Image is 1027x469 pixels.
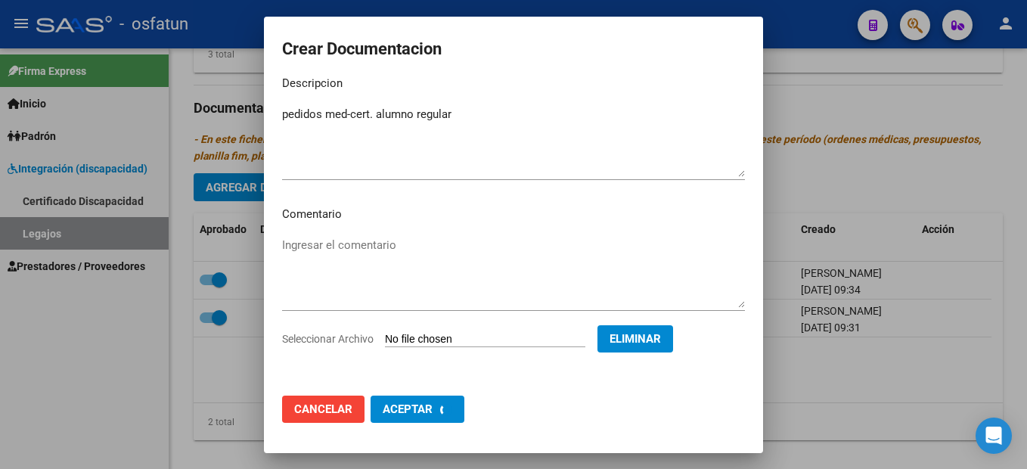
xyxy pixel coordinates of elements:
button: Cancelar [282,396,365,423]
span: Aceptar [383,402,433,416]
span: Seleccionar Archivo [282,333,374,345]
p: Comentario [282,206,745,223]
div: Open Intercom Messenger [976,418,1012,454]
span: Cancelar [294,402,352,416]
button: Aceptar [371,396,464,423]
p: Descripcion [282,75,745,92]
button: Eliminar [597,325,673,353]
span: Eliminar [610,332,661,346]
h2: Crear Documentacion [282,35,745,64]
